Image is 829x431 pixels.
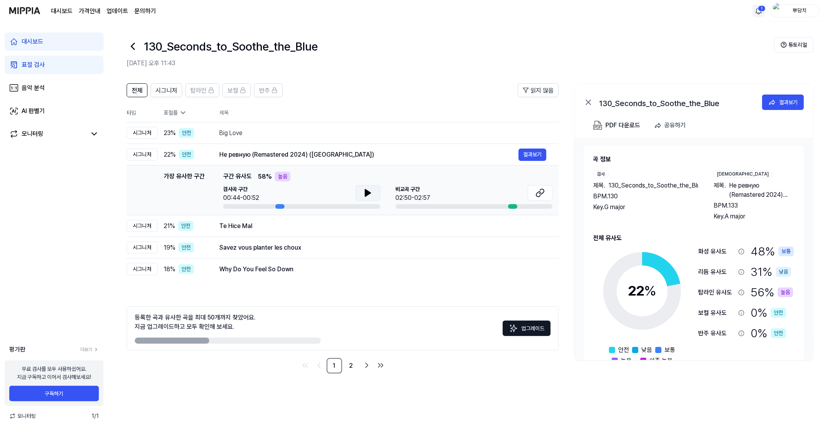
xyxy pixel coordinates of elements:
[17,365,91,381] div: 무료 검사를 모두 사용하셨어요. 지금 구독하고 이어서 검사해보세요!
[375,359,387,372] a: Go to last page
[664,120,686,130] div: 공유하기
[503,321,551,336] button: 업그레이드
[223,185,259,193] span: 검사곡 구간
[22,83,45,93] div: 음악 분석
[751,325,786,342] div: 0 %
[79,7,100,16] a: 가격안내
[9,386,99,401] button: 구독하기
[127,83,147,97] button: 전체
[51,7,73,16] a: 대시보드
[22,60,45,69] div: 표절 검사
[599,98,754,107] div: 130_Seconds_to_Soothe_the_Blue
[751,243,794,260] div: 48 %
[223,193,259,203] div: 00:44-00:52
[698,247,735,256] div: 화성 유사도
[770,4,820,17] button: profile뿌당치
[178,264,194,274] div: 안전
[774,37,814,52] button: 튜토리얼
[127,358,559,374] nav: pagination
[778,287,793,297] div: 높음
[313,359,325,372] a: Go to previous page
[275,172,290,181] div: 높음
[22,106,45,116] div: AI 판별기
[219,243,546,252] div: Savez vous planter les choux
[641,345,652,355] span: 낮음
[609,181,698,190] span: 130_Seconds_to_Soothe_the_Blue
[396,185,431,193] span: 비교곡 구간
[751,304,786,321] div: 0 %
[593,192,698,201] div: BPM. 130
[361,359,373,372] a: Go to next page
[219,103,559,122] th: 제목
[762,95,804,110] button: 결과보기
[714,201,795,210] div: BPM. 133
[185,83,219,97] button: 탑라인
[219,128,546,138] div: Big Love
[219,150,519,159] div: Не ревную (Remastered 2024) ([GEOGRAPHIC_DATA])
[222,83,251,97] button: 보컬
[127,149,158,161] div: 시그니처
[92,412,99,420] span: 1 / 1
[593,170,609,178] div: 검사
[509,324,518,333] img: Sparkles
[785,6,815,15] div: 뿌당치
[219,221,546,231] div: Te Hice Mal
[605,120,640,130] div: PDF 다운로드
[107,7,128,16] a: 업데이트
[714,181,726,199] span: 제목 .
[164,172,205,209] div: 가장 유사한 구간
[593,203,698,212] div: Key. G major
[151,83,182,97] button: 시그니처
[592,118,642,133] button: PDF 다운로드
[22,129,43,139] div: 모니터링
[396,193,431,203] div: 02:50-02:57
[127,242,158,254] div: 시그니처
[776,267,791,277] div: 낮음
[144,38,318,55] h1: 130_Seconds_to_Soothe_the_Blue
[9,345,25,354] span: 평가판
[178,243,194,252] div: 안전
[327,358,342,374] a: 1
[254,83,283,97] button: 반주
[778,247,794,256] div: 보통
[22,37,43,46] div: 대시보드
[593,181,605,190] span: 제목 .
[503,327,551,335] a: Sparkles업그레이드
[665,345,675,355] span: 보통
[593,233,795,243] h2: 전체 유사도
[714,212,795,221] div: Key. A major
[223,172,252,181] span: 구간 유사도
[649,356,673,365] span: 아주 높음
[5,79,103,97] a: 음악 분석
[698,329,735,338] div: 반주 유사도
[698,308,735,318] div: 보컬 유사도
[127,220,158,232] div: 시그니처
[164,265,175,274] span: 18 %
[714,170,772,178] div: [DEMOGRAPHIC_DATA]
[164,150,176,159] span: 22 %
[258,172,272,181] span: 58 %
[135,313,256,331] div: 등록한 곡과 유사한 곡을 최대 50개까지 찾았어요. 지금 업그레이드하고 모두 확인해 보세요.
[164,128,176,138] span: 23 %
[773,3,782,19] img: profile
[593,121,602,130] img: PDF Download
[621,356,632,365] span: 높음
[779,98,798,106] div: 결과보기
[698,288,735,297] div: 탑라인 유사도
[519,149,546,161] button: 결과보기
[751,263,791,281] div: 31 %
[164,221,175,231] span: 21 %
[127,263,158,275] div: 시그니처
[134,7,156,16] a: 문의하기
[644,282,656,299] span: %
[219,265,546,274] div: Why Do You Feel So Down
[127,127,158,139] div: 시그니처
[127,59,774,68] h2: [DATE] 오후 11:43
[753,5,765,17] button: 알림1
[593,155,795,164] h2: 곡 정보
[5,56,103,74] a: 표절 검사
[771,328,786,338] div: 안전
[531,86,554,95] span: 읽지 않음
[575,138,813,360] a: 곡 정보검사제목.130_Seconds_to_Soothe_the_BlueBPM.130Key.G major[DEMOGRAPHIC_DATA]제목.Не ревную (Remaster...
